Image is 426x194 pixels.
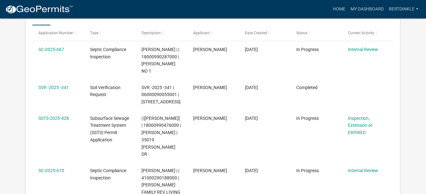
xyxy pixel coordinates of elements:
[187,25,239,41] datatable-header-cell: Applicant
[386,3,421,15] a: Bertdinkle
[348,116,372,135] a: Inspection, Extension or EXPIRED
[296,85,318,90] span: Completed
[90,47,126,59] span: Septic Compliance Inspection
[245,47,258,52] span: 09/25/2025
[348,31,374,35] span: Current Activity
[348,168,378,173] a: Internal Review
[245,85,258,90] span: 09/22/2025
[193,85,227,90] span: Brett Anderson
[330,3,348,15] a: Home
[141,85,180,105] span: SVR -2025 -341 | 06000090055001 | 20752 CO HWY 1
[193,31,210,35] span: Applicant
[245,31,267,35] span: Date Created
[38,85,69,90] a: SVR -2025 -341
[141,116,181,157] span: | [Elizabeth Plaster] | 18000990476000 | KURT E ROTTER | 35019 JOLLY ANN DR
[193,47,227,52] span: Brett Anderson
[342,25,394,41] datatable-header-cell: Current Activity
[348,47,378,52] a: Internal Review
[193,116,227,121] span: Brett Anderson
[239,25,290,41] datatable-header-cell: Date Created
[141,47,179,74] span: Emma Swenson | | 18000990287000 | CYNTHIA L ENGELKE TST NO 1
[296,168,319,173] span: In Progress
[193,168,227,173] span: Brett Anderson
[141,31,161,35] span: Description
[38,31,73,35] span: Application Number
[38,168,64,173] a: SC-2025-615
[348,3,386,15] a: My Dashboard
[296,116,319,121] span: In Progress
[245,116,258,121] span: 09/15/2025
[90,85,121,97] span: Soil Verification Request
[84,25,136,41] datatable-header-cell: Type
[296,47,319,52] span: In Progress
[38,116,69,121] a: SSTS-2025-428
[245,168,258,173] span: 09/04/2025
[90,168,126,180] span: Septic Compliance Inspection
[38,47,64,52] a: SC-2025-667
[290,25,342,41] datatable-header-cell: Status
[90,31,98,35] span: Type
[32,25,84,41] datatable-header-cell: Application Number
[296,31,307,35] span: Status
[135,25,187,41] datatable-header-cell: Description
[90,116,129,142] span: Subsurface Sewage Treatment System (SSTS) Permit Application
